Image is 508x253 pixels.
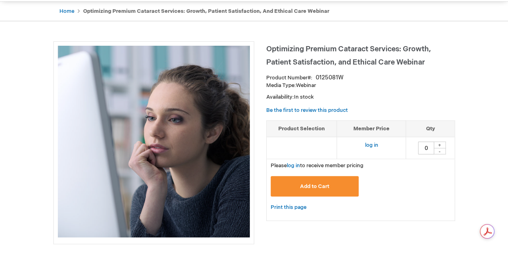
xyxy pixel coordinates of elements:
span: Add to Cart [300,183,329,190]
a: Home [59,8,74,14]
a: log in [287,162,300,169]
th: Member Price [337,120,406,137]
input: Qty [418,142,434,154]
button: Add to Cart [271,176,359,196]
span: Optimizing Premium Cataract Services: Growth, Patient Satisfaction, and Ethical Care Webinar [266,45,431,67]
div: - [434,148,446,154]
strong: Product Number [266,75,312,81]
span: Please to receive member pricing [271,162,363,169]
a: Print this page [271,202,306,213]
p: Webinar [266,82,455,89]
span: In stock [294,94,314,100]
img: Optimizing Premium Cataract Services: Growth, Patient Satisfaction, and Ethical Care Webinar [58,46,250,237]
div: + [434,142,446,148]
a: Be the first to review this product [266,107,348,113]
strong: Optimizing Premium Cataract Services: Growth, Patient Satisfaction, and Ethical Care Webinar [83,8,329,14]
a: log in [365,142,378,148]
strong: Media Type: [266,82,296,89]
th: Qty [406,120,455,137]
p: Availability: [266,93,455,101]
div: 0125081W [316,74,343,82]
th: Product Selection [267,120,337,137]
